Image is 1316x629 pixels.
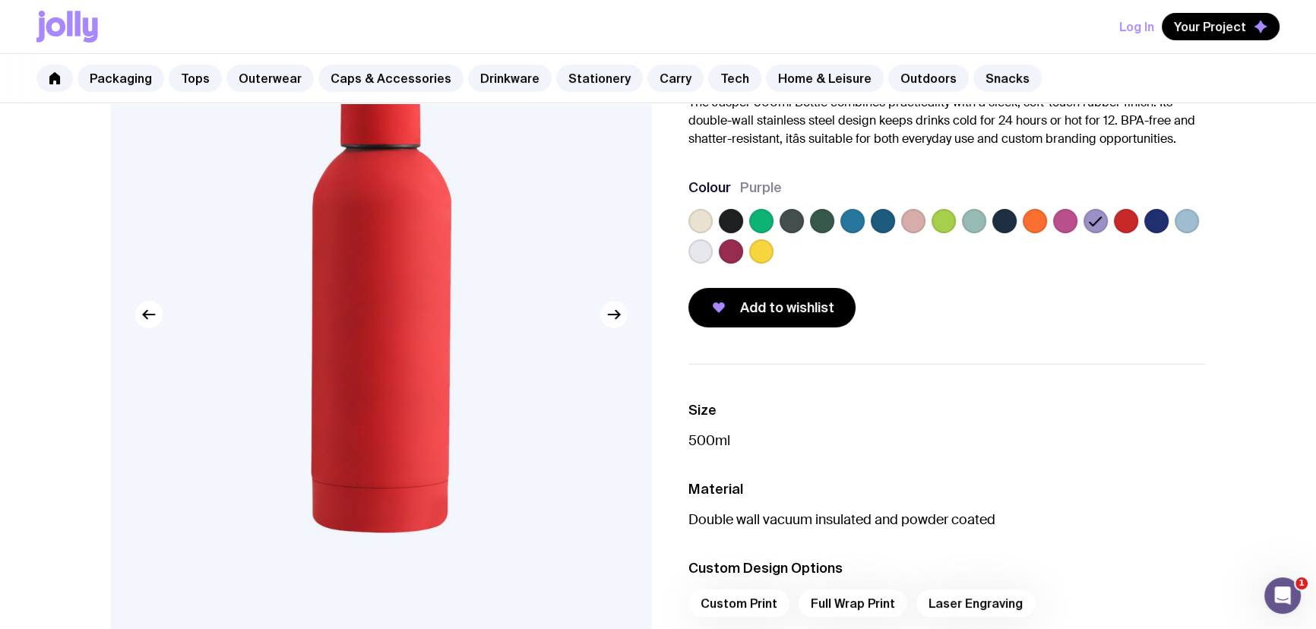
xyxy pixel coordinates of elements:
[1264,577,1301,614] iframe: Intercom live chat
[1295,577,1308,589] span: 1
[688,559,1205,577] h3: Custom Design Options
[766,65,884,92] a: Home & Leisure
[1119,13,1154,40] button: Log In
[468,65,552,92] a: Drinkware
[973,65,1042,92] a: Snacks
[78,65,164,92] a: Packaging
[888,65,969,92] a: Outdoors
[226,65,314,92] a: Outerwear
[169,65,222,92] a: Tops
[1174,19,1246,34] span: Your Project
[1162,13,1280,40] button: Your Project
[688,480,1205,498] h3: Material
[740,179,782,197] span: Purple
[688,288,856,327] button: Add to wishlist
[556,65,643,92] a: Stationery
[647,65,704,92] a: Carry
[318,65,463,92] a: Caps & Accessories
[688,93,1205,148] p: The Jasper 500ml Bottle combines practicality with a sleek, soft-touch rubber finish. Its double-...
[688,431,1205,450] p: 500ml
[740,299,834,317] span: Add to wishlist
[688,510,1205,529] p: Double wall vacuum insulated and powder coated
[688,401,1205,419] h3: Size
[688,179,731,197] h3: Colour
[708,65,761,92] a: Tech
